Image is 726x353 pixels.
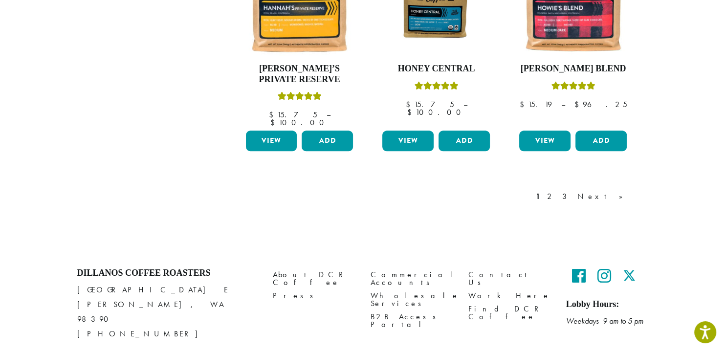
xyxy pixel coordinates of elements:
bdi: 100.00 [407,107,465,117]
bdi: 15.19 [519,99,551,110]
h4: Honey Central [380,64,492,74]
a: B2B Access Portal [371,310,454,331]
span: – [561,99,565,110]
bdi: 15.75 [268,110,317,120]
a: Work Here [468,289,551,302]
div: Rated 5.00 out of 5 [277,90,321,105]
a: Commercial Accounts [371,268,454,289]
span: $ [268,110,277,120]
span: $ [407,107,416,117]
a: Wholesale Services [371,289,454,310]
span: – [326,110,330,120]
span: $ [574,99,582,110]
h4: [PERSON_NAME] Blend [517,64,629,74]
a: 3 [560,191,572,202]
em: Weekdays 9 am to 5 pm [566,316,643,326]
span: $ [270,117,279,128]
button: Add [439,131,490,151]
a: View [382,131,434,151]
h5: Lobby Hours: [566,299,649,310]
span: $ [519,99,528,110]
a: 2 [545,191,557,202]
a: View [519,131,571,151]
bdi: 100.00 [270,117,329,128]
a: View [246,131,297,151]
a: About DCR Coffee [273,268,356,289]
a: Press [273,289,356,302]
span: – [463,99,467,110]
bdi: 96.25 [574,99,627,110]
p: [GEOGRAPHIC_DATA] E [PERSON_NAME], WA 98390 [PHONE_NUMBER] [77,283,258,341]
button: Add [575,131,627,151]
span: $ [405,99,414,110]
a: Find DCR Coffee [468,303,551,324]
div: Rated 4.67 out of 5 [551,80,595,95]
bdi: 15.75 [405,99,454,110]
a: Next » [575,191,632,202]
h4: [PERSON_NAME]’s Private Reserve [243,64,356,85]
div: Rated 5.00 out of 5 [414,80,458,95]
a: Contact Us [468,268,551,289]
button: Add [302,131,353,151]
a: 1 [534,191,542,202]
h4: Dillanos Coffee Roasters [77,268,258,279]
